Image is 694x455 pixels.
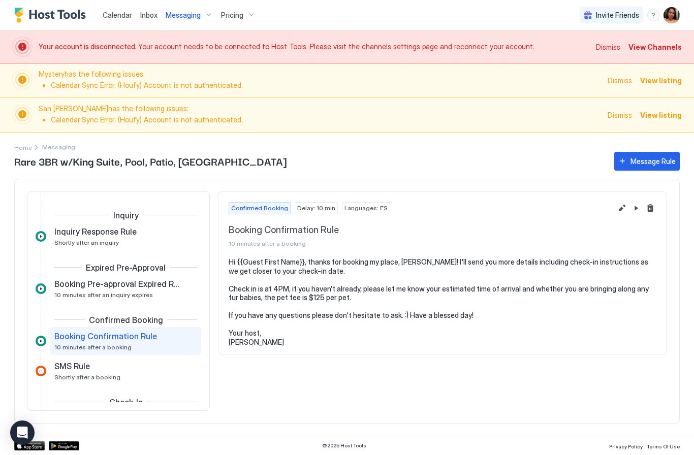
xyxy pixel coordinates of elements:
[54,226,137,237] span: Inquiry Response Rule
[344,204,388,213] span: Languages: ES
[630,156,676,167] div: Message Rule
[647,9,659,21] div: menu
[86,263,166,273] span: Expired Pre-Approval
[614,152,680,171] button: Message Rule
[608,110,632,120] div: Dismiss
[51,81,602,90] li: Calendar Sync Error: (Houfy) Account is not authenticated.
[113,210,139,220] span: Inquiry
[54,279,181,289] span: Booking Pre-approval Expired Rule
[647,443,680,449] span: Terms Of Use
[166,11,201,20] span: Messaging
[229,240,612,247] span: 10 minutes after a booking
[54,291,153,299] span: 10 minutes after an inquiry expires
[322,442,366,449] span: © 2025 Host Tools
[49,441,79,450] a: Google Play Store
[630,202,642,214] button: Pause Message Rule
[229,257,656,346] pre: Hi {{Guest First Name}}, thanks for booking my place, [PERSON_NAME]! I'll send you more details i...
[39,42,590,51] span: Your account needs to be connected to Host Tools. Please visit the channels settings page and rec...
[54,343,132,351] span: 10 minutes after a booking
[609,440,643,451] a: Privacy Policy
[89,315,163,325] span: Confirmed Booking
[616,202,628,214] button: Edit message rule
[229,224,612,236] span: Booking Confirmation Rule
[39,104,602,126] span: San [PERSON_NAME] has the following issues:
[640,75,682,86] div: View listing
[664,7,680,23] div: User profile
[51,115,602,124] li: Calendar Sync Error: (Houfy) Account is not authenticated.
[39,42,138,51] span: Your account is disconnected.
[644,202,656,214] button: Delete message rule
[628,42,682,52] div: View Channels
[14,441,45,450] a: App Store
[221,11,243,20] span: Pricing
[54,331,157,341] span: Booking Confirmation Rule
[109,397,143,407] span: Check-In
[596,11,639,20] span: Invite Friends
[608,75,632,86] div: Dismiss
[14,142,32,152] a: Home
[39,70,602,91] span: Mystery has the following issues:
[10,420,35,445] div: Open Intercom Messenger
[297,204,335,213] span: Delay: 10 min
[54,239,119,246] span: Shortly after an inquiry
[647,440,680,451] a: Terms Of Use
[42,143,75,151] span: Breadcrumb
[596,42,620,52] div: Dismiss
[54,373,120,381] span: Shortly after a booking
[140,10,157,20] a: Inbox
[609,443,643,449] span: Privacy Policy
[140,11,157,19] span: Inbox
[14,144,32,151] span: Home
[14,142,32,152] div: Breadcrumb
[103,11,132,19] span: Calendar
[231,204,288,213] span: Confirmed Booking
[640,110,682,120] div: View listing
[54,361,90,371] span: SMS Rule
[14,153,604,169] span: Rare 3BR w/King Suite, Pool, Patio, [GEOGRAPHIC_DATA]
[14,8,90,23] a: Host Tools Logo
[103,10,132,20] a: Calendar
